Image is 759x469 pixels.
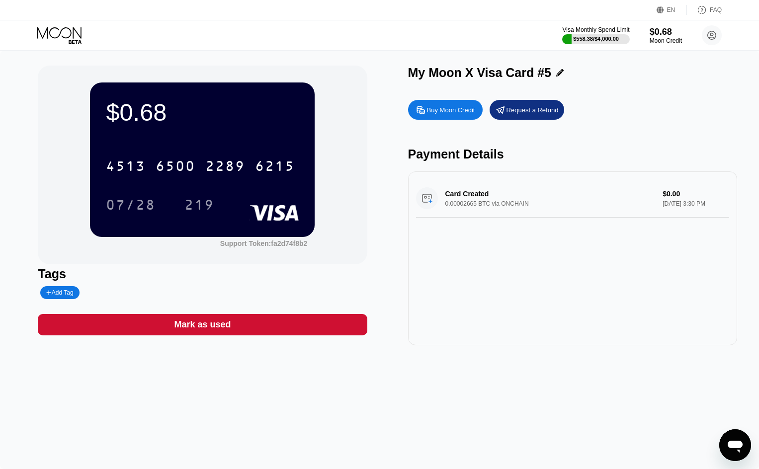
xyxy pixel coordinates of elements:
div: $0.68 [650,27,682,37]
div: Moon Credit [650,37,682,44]
div: 07/28 [98,192,163,217]
iframe: Schaltfläche zum Öffnen des Messaging-Fensters [719,429,751,461]
div: 4513650022896215 [100,154,301,178]
div: $558.38 / $4,000.00 [573,36,619,42]
div: 219 [177,192,222,217]
div: My Moon X Visa Card #5 [408,66,552,80]
div: Support Token:fa2d74f8b2 [220,239,308,247]
div: Request a Refund [506,106,559,114]
div: FAQ [710,6,722,13]
div: 6500 [156,159,195,175]
div: Tags [38,267,367,281]
div: Payment Details [408,147,737,161]
div: EN [667,6,675,13]
div: 4513 [106,159,146,175]
div: Mark as used [174,319,231,330]
div: 219 [184,198,214,214]
div: 6215 [255,159,295,175]
div: Add Tag [40,286,79,299]
div: EN [657,5,687,15]
div: Buy Moon Credit [408,100,483,120]
div: $0.68 [106,98,299,126]
div: Mark as used [38,314,367,335]
div: $0.68Moon Credit [650,27,682,44]
div: Support Token: fa2d74f8b2 [220,239,308,247]
div: Request a Refund [490,100,564,120]
div: Visa Monthly Spend Limit$558.38/$4,000.00 [562,26,629,44]
div: 2289 [205,159,245,175]
div: 07/28 [106,198,156,214]
div: FAQ [687,5,722,15]
div: Buy Moon Credit [427,106,475,114]
div: Add Tag [46,289,73,296]
div: Visa Monthly Spend Limit [562,26,629,33]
